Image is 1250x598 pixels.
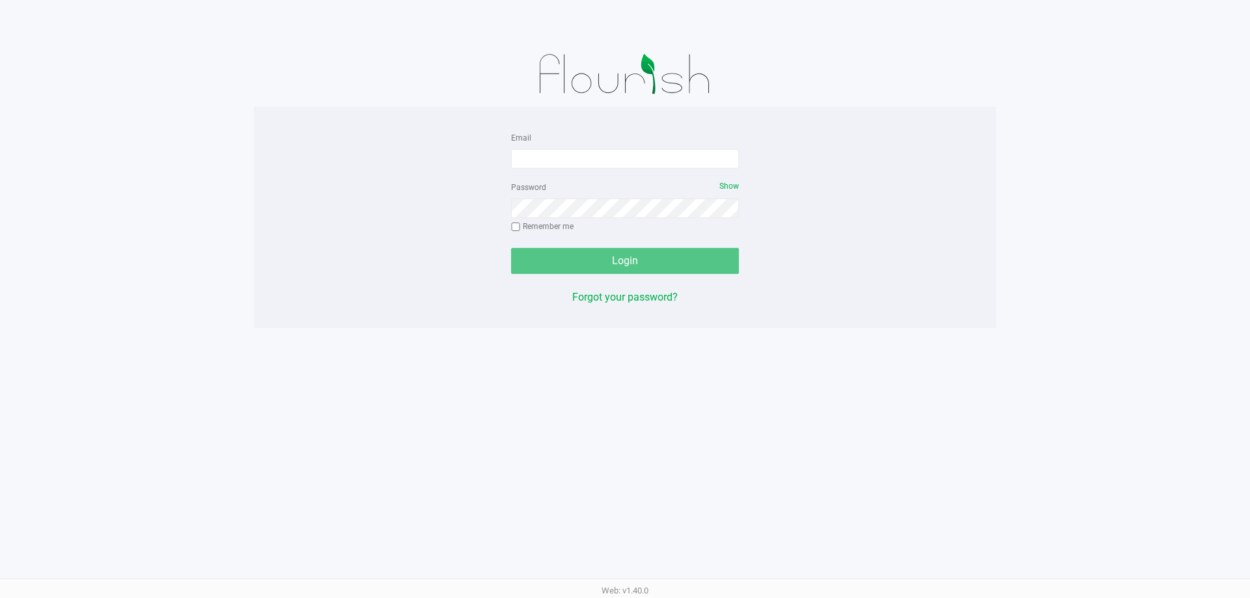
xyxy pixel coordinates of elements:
span: Web: v1.40.0 [602,586,648,595]
button: Forgot your password? [572,290,678,305]
span: Show [719,182,739,191]
input: Remember me [511,223,520,232]
label: Email [511,132,531,144]
label: Remember me [511,221,574,232]
label: Password [511,182,546,193]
